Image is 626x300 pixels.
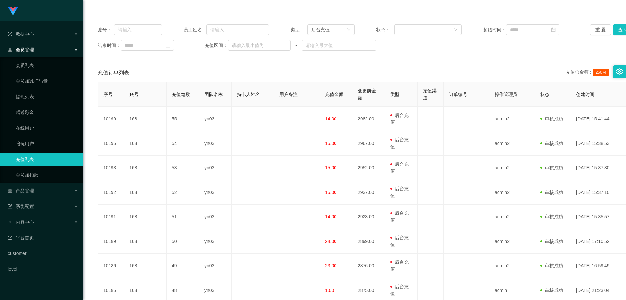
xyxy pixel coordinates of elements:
[167,180,199,205] td: 52
[352,107,385,131] td: 2982.00
[8,47,12,52] i: 图标: table
[16,168,78,182] a: 会员加扣款
[8,7,18,16] img: logo.9652507e.png
[566,69,612,77] div: 充值总金额：
[124,107,167,131] td: 168
[124,205,167,229] td: 168
[98,107,124,131] td: 10199
[16,153,78,166] a: 充值列表
[352,205,385,229] td: 2923.00
[390,162,409,174] span: 后台充值
[390,137,409,149] span: 后台充值
[302,40,376,51] input: 请输入最大值
[325,190,336,195] span: 15.00
[184,26,206,33] span: 员工姓名：
[8,204,12,209] i: 图标: form
[199,180,232,205] td: yn03
[124,229,167,254] td: 168
[390,92,399,97] span: 类型
[311,25,330,35] div: 后台充值
[291,26,307,33] span: 类型：
[325,263,336,268] span: 23.00
[576,92,594,97] span: 创建时间
[325,214,336,219] span: 14.00
[8,31,34,37] span: 数据中心
[540,165,563,170] span: 审核成功
[166,43,170,48] i: 图标: calendar
[167,107,199,131] td: 55
[390,186,409,198] span: 后台充值
[590,24,611,35] button: 重 置
[390,284,409,296] span: 后台充值
[495,92,517,97] span: 操作管理员
[8,219,34,225] span: 内容中心
[124,131,167,156] td: 168
[8,247,78,260] a: customer
[489,131,535,156] td: admin2
[571,205,623,229] td: [DATE] 15:35:57
[199,131,232,156] td: yn03
[571,180,623,205] td: [DATE] 15:37:10
[540,190,563,195] span: 审核成功
[8,262,78,276] a: level
[571,229,623,254] td: [DATE] 17:10:52
[489,180,535,205] td: admin2
[8,204,34,209] span: 系统配置
[540,288,563,293] span: 审核成功
[540,239,563,244] span: 审核成功
[352,229,385,254] td: 2899.00
[204,92,223,97] span: 团队名称
[616,68,623,75] i: 图标: setting
[325,141,336,146] span: 15.00
[352,156,385,180] td: 2952.00
[571,107,623,131] td: [DATE] 15:41:44
[98,42,121,49] span: 结束时间：
[540,116,563,121] span: 审核成功
[167,131,199,156] td: 54
[98,229,124,254] td: 10189
[593,69,609,76] span: 25074
[8,32,12,36] i: 图标: check-circle-o
[489,205,535,229] td: admin2
[571,131,623,156] td: [DATE] 15:38:53
[16,74,78,87] a: 会员加减打码量
[124,254,167,278] td: 168
[199,205,232,229] td: yn03
[172,92,190,97] span: 充值笔数
[390,113,409,125] span: 后台充值
[199,229,232,254] td: yn03
[390,211,409,223] span: 后台充值
[237,92,260,97] span: 持卡人姓名
[16,90,78,103] a: 提现列表
[199,107,232,131] td: yn03
[98,26,114,33] span: 账号：
[98,254,124,278] td: 10186
[129,92,139,97] span: 账号
[352,254,385,278] td: 2876.00
[205,42,228,49] span: 充值区间：
[347,28,351,32] i: 图标: down
[489,254,535,278] td: admin2
[325,116,336,121] span: 14.00
[540,92,549,97] span: 状态
[228,40,291,51] input: 请输入最小值为
[8,188,12,193] i: 图标: appstore-o
[199,156,232,180] td: yn03
[483,26,506,33] span: 起始时间：
[16,106,78,119] a: 赠送彩金
[325,92,343,97] span: 充值金额
[489,107,535,131] td: admin2
[167,254,199,278] td: 49
[124,156,167,180] td: 168
[167,156,199,180] td: 53
[124,180,167,205] td: 168
[571,254,623,278] td: [DATE] 16:59:49
[98,69,129,77] span: 充值订单列表
[540,214,563,219] span: 审核成功
[325,239,336,244] span: 24.00
[167,205,199,229] td: 51
[454,28,458,32] i: 图标: down
[325,288,334,293] span: 1.00
[167,229,199,254] td: 50
[449,92,467,97] span: 订单编号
